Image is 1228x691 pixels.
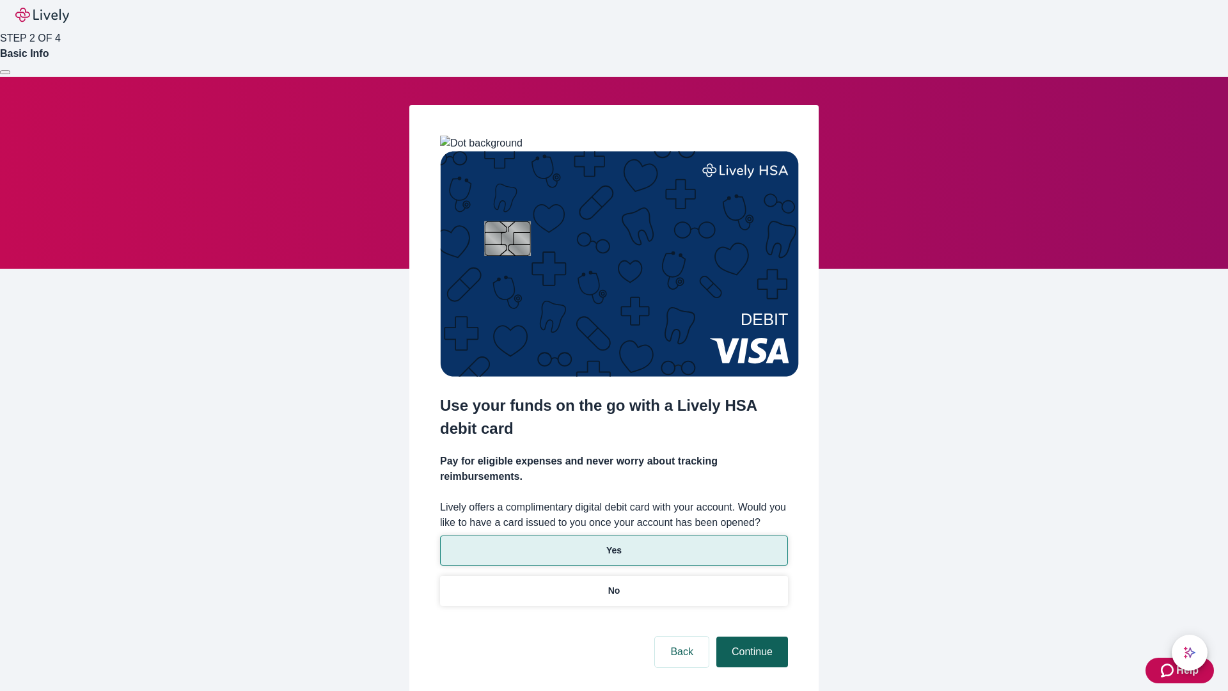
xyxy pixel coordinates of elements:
label: Lively offers a complimentary digital debit card with your account. Would you like to have a card... [440,500,788,530]
button: Yes [440,536,788,566]
svg: Lively AI Assistant [1183,646,1196,659]
img: Lively [15,8,69,23]
button: chat [1172,635,1208,671]
svg: Zendesk support icon [1161,663,1176,678]
button: Zendesk support iconHelp [1145,658,1214,683]
span: Help [1176,663,1199,678]
button: Back [655,637,709,667]
h4: Pay for eligible expenses and never worry about tracking reimbursements. [440,454,788,484]
p: No [608,584,620,598]
p: Yes [606,544,622,557]
img: Dot background [440,136,523,151]
button: No [440,576,788,606]
button: Continue [716,637,788,667]
img: Debit card [440,151,799,377]
h2: Use your funds on the go with a Lively HSA debit card [440,394,788,440]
